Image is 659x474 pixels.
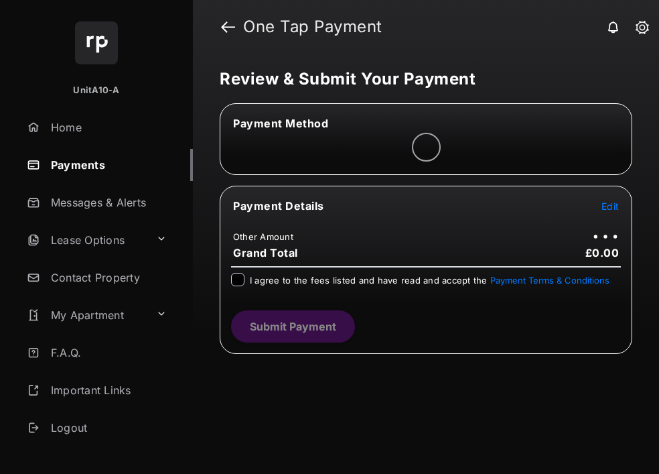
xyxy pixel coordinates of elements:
[21,412,193,444] a: Logout
[250,275,609,286] span: I agree to the fees listed and have read and accept the
[233,246,298,259] span: Grand Total
[243,19,638,35] strong: One Tap Payment
[220,71,621,87] h5: Review & Submit Your Payment
[490,275,609,286] button: I agree to the fees listed and have read and accept the
[233,117,328,130] span: Payment Method
[232,231,294,243] td: Other Amount
[21,337,193,369] a: F.A.Q.
[601,199,619,213] button: Edit
[21,374,172,406] a: Important Links
[233,199,324,213] span: Payment Details
[21,186,193,219] a: Messages & Alerts
[21,111,193,143] a: Home
[231,310,355,343] button: Submit Payment
[21,149,193,181] a: Payments
[73,84,119,97] p: UnitA10-A
[75,21,118,64] img: svg+xml;base64,PHN2ZyB4bWxucz0iaHR0cDovL3d3dy53My5vcmcvMjAwMC9zdmciIHdpZHRoPSI2NCIgaGVpZ2h0PSI2NC...
[21,261,193,294] a: Contact Property
[21,299,151,331] a: My Apartment
[601,200,619,212] span: Edit
[585,246,619,259] span: £0.00
[21,224,151,256] a: Lease Options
